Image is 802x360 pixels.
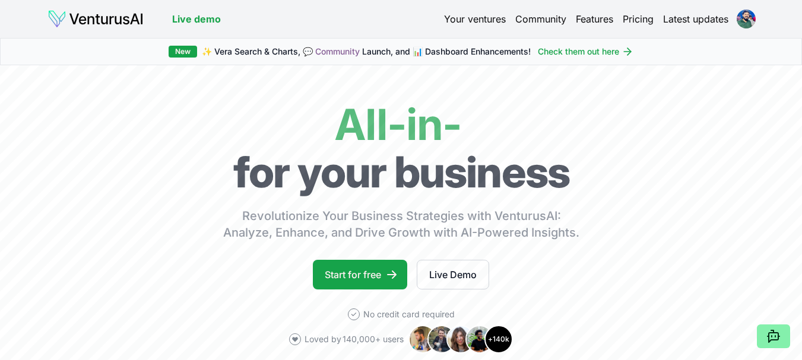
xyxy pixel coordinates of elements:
img: Avatar 3 [446,325,475,353]
a: Start for free [313,260,407,289]
img: logo [47,9,144,28]
img: Avatar 1 [408,325,437,353]
a: Your ventures [444,12,506,26]
img: Avatar 4 [465,325,494,353]
a: Latest updates [663,12,728,26]
a: Features [576,12,613,26]
a: Live demo [172,12,221,26]
span: ✨ Vera Search & Charts, 💬 Launch, and 📊 Dashboard Enhancements! [202,46,531,58]
img: ACg8ocIamhAmRMZ-v9LSJiFomUi3uKU0AbDzXeVfSC1_zyW_PBjI1wAwLg=s96-c [737,9,756,28]
a: Check them out here [538,46,633,58]
a: Live Demo [417,260,489,289]
a: Pricing [623,12,654,26]
img: Avatar 2 [427,325,456,353]
div: New [169,46,197,58]
a: Community [315,46,360,56]
a: Community [515,12,566,26]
